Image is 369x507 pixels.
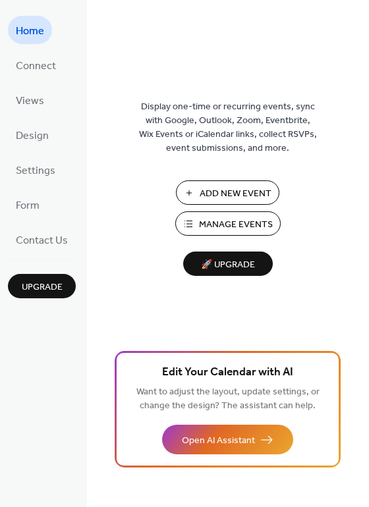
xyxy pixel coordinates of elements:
[16,161,55,181] span: Settings
[182,434,255,448] span: Open AI Assistant
[8,16,52,44] a: Home
[8,274,76,298] button: Upgrade
[200,187,271,201] span: Add New Event
[139,100,317,155] span: Display one-time or recurring events, sync with Google, Outlook, Zoom, Eventbrite, Wix Events or ...
[16,196,40,216] span: Form
[8,155,63,184] a: Settings
[16,230,68,251] span: Contact Us
[176,180,279,205] button: Add New Event
[162,425,293,454] button: Open AI Assistant
[8,225,76,254] a: Contact Us
[162,363,293,382] span: Edit Your Calendar with AI
[16,126,49,146] span: Design
[183,252,273,276] button: 🚀 Upgrade
[8,51,64,79] a: Connect
[16,21,44,41] span: Home
[199,218,273,232] span: Manage Events
[136,383,320,415] span: Want to adjust the layout, update settings, or change the design? The assistant can help.
[22,280,63,294] span: Upgrade
[175,211,281,236] button: Manage Events
[16,91,44,111] span: Views
[8,190,47,219] a: Form
[8,120,57,149] a: Design
[191,256,265,274] span: 🚀 Upgrade
[8,86,52,114] a: Views
[16,56,56,76] span: Connect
